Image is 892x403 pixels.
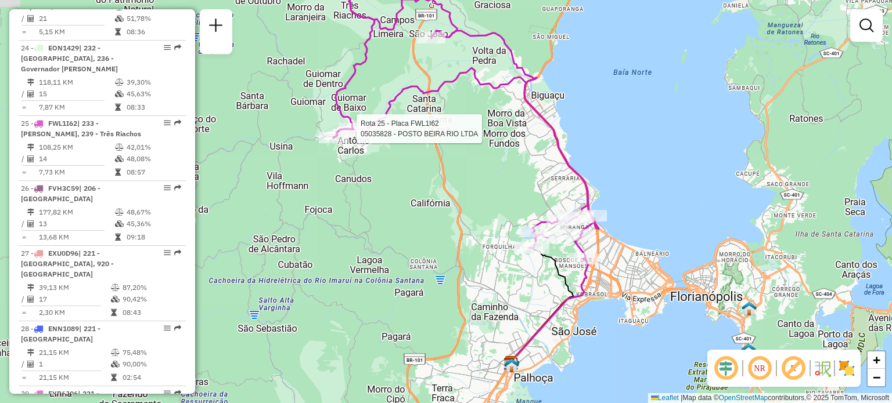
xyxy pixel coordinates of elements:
td: 02:54 [122,372,181,383]
td: 90,00% [122,358,181,370]
em: Rota exportada [174,249,181,256]
i: Tempo total em rota [111,374,117,381]
span: 28 - [21,324,100,343]
span: | 232 - [GEOGRAPHIC_DATA], 236 - Governador [PERSON_NAME] [21,43,118,73]
img: 712 UDC Full Palhoça [504,358,519,373]
a: Exibir filtros [855,14,878,37]
i: % de utilização da cubagem [115,155,124,162]
em: Rota exportada [174,325,181,332]
td: 45,63% [126,88,181,100]
td: 08:57 [126,166,181,178]
span: FWL1I62 [48,119,77,128]
td: 14 [38,153,114,165]
td: 21 [38,13,114,24]
i: Distância Total [27,209,34,216]
i: % de utilização do peso [111,284,120,291]
span: 25 - [21,119,141,138]
td: 21,15 KM [38,347,110,358]
i: % de utilização do peso [115,79,124,86]
span: | 221 - [GEOGRAPHIC_DATA], 920 - [GEOGRAPHIC_DATA] [21,249,114,278]
i: Total de Atividades [27,296,34,303]
em: Rota exportada [174,390,181,397]
em: Opções [164,184,171,191]
span: + [873,353,880,367]
td: = [21,26,27,38]
a: Nova sessão e pesquisa [204,14,228,40]
a: Leaflet [651,394,679,402]
img: Fluxo de ruas [813,359,832,377]
a: OpenStreetMap [719,394,768,402]
i: Tempo total em rota [115,104,121,111]
i: Tempo total em rota [115,169,121,176]
td: 42,01% [126,141,181,153]
td: 39,30% [126,77,181,88]
em: Opções [164,325,171,332]
td: / [21,153,27,165]
span: ENN1089 [48,324,79,333]
td: 09:18 [126,231,181,243]
i: % de utilização do peso [115,209,124,216]
em: Rota exportada [174,184,181,191]
td: 118,11 KM [38,77,114,88]
td: 5,15 KM [38,26,114,38]
td: 177,82 KM [38,206,114,218]
td: 08:36 [126,26,181,38]
td: = [21,307,27,318]
td: 48,67% [126,206,181,218]
em: Rota exportada [174,119,181,126]
td: 08:43 [122,307,181,318]
td: 15 [38,88,114,100]
span: 26 - [21,184,100,203]
a: Zoom in [868,351,885,369]
td: 2,30 KM [38,307,110,318]
td: 1 [38,358,110,370]
i: % de utilização da cubagem [115,90,124,97]
span: 27 - [21,249,114,278]
span: FYR6J06 [48,389,78,398]
span: Exibir rótulo [779,354,807,382]
img: CDD Florianópolis [503,355,519,371]
span: | [681,394,682,402]
i: Total de Atividades [27,90,34,97]
td: / [21,218,27,230]
img: Ilha Centro [742,301,757,316]
i: % de utilização da cubagem [111,296,120,303]
i: Total de Atividades [27,155,34,162]
em: Opções [164,249,171,256]
em: Opções [164,44,171,51]
span: EXU0D96 [48,249,78,257]
i: % de utilização da cubagem [115,15,124,22]
span: Ocultar deslocamento [712,354,740,382]
td: 7,87 KM [38,101,114,113]
td: / [21,293,27,305]
em: Rota exportada [174,44,181,51]
a: Zoom out [868,369,885,386]
i: % de utilização da cubagem [115,220,124,227]
td: 21,15 KM [38,372,110,383]
td: 75,48% [122,347,181,358]
td: 87,20% [122,282,181,293]
td: 13 [38,218,114,230]
em: Opções [164,119,171,126]
i: Tempo total em rota [115,234,121,241]
i: Total de Atividades [27,220,34,227]
td: / [21,13,27,24]
td: 51,78% [126,13,181,24]
i: % de utilização da cubagem [111,361,120,368]
i: Distância Total [27,284,34,291]
i: Tempo total em rota [115,28,121,35]
td: = [21,166,27,178]
td: 08:33 [126,101,181,113]
img: Exibir/Ocultar setores [837,359,856,377]
i: Total de Atividades [27,361,34,368]
td: 45,36% [126,218,181,230]
i: % de utilização do peso [111,349,120,356]
i: Total de Atividades [27,15,34,22]
i: % de utilização do peso [115,144,124,151]
td: 13,68 KM [38,231,114,243]
i: Distância Total [27,79,34,86]
img: FAD - Pirajubae [741,343,756,358]
td: 17 [38,293,110,305]
td: / [21,358,27,370]
td: 39,13 KM [38,282,110,293]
